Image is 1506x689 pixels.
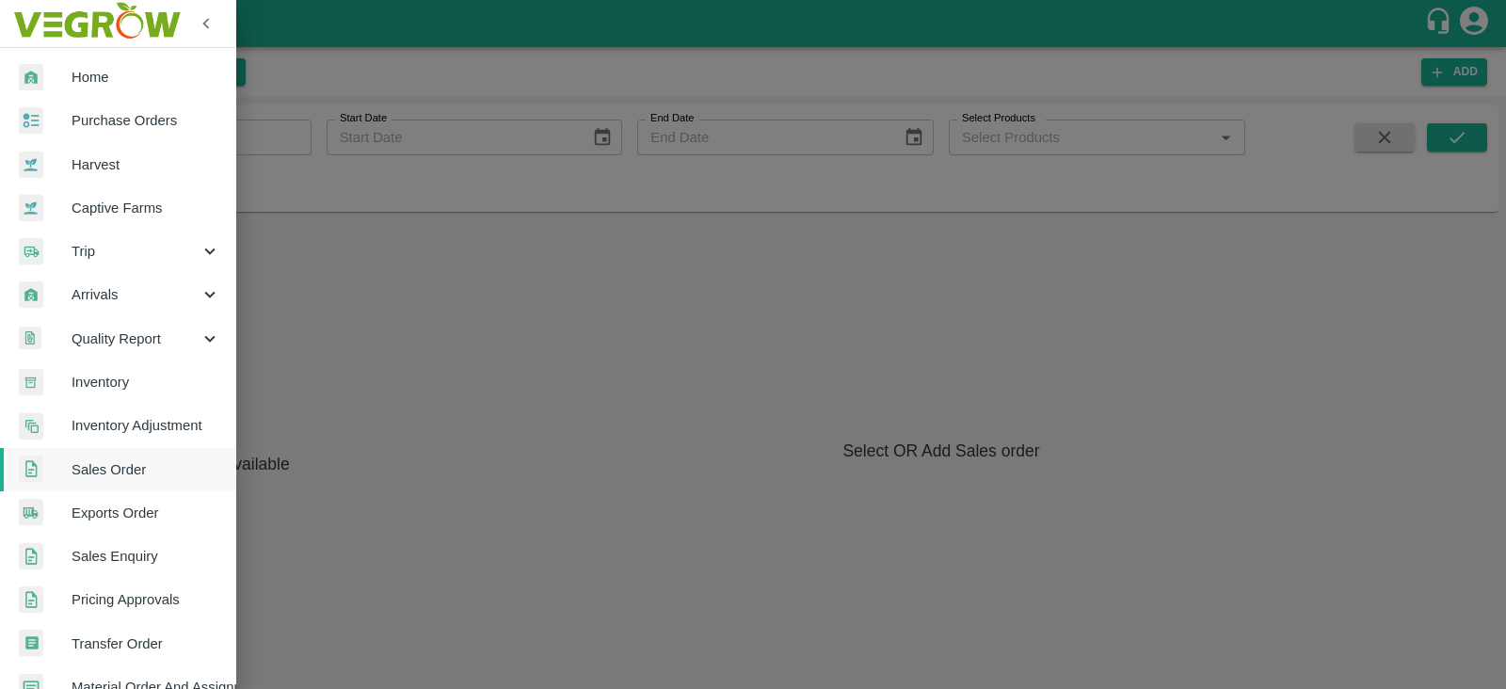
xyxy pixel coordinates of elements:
span: Exports Order [72,503,220,523]
img: harvest [19,151,43,179]
span: Inventory Adjustment [72,415,220,436]
span: Pricing Approvals [72,589,220,610]
img: sales [19,586,43,614]
span: Sales Order [72,459,220,480]
span: Trip [72,241,200,262]
span: Inventory [72,372,220,393]
span: Sales Enquiry [72,546,220,567]
img: harvest [19,194,43,222]
img: qualityReport [19,327,41,350]
img: delivery [19,238,43,265]
span: Quality Report [72,328,200,349]
img: shipments [19,499,43,526]
img: whTransfer [19,630,43,657]
span: Harvest [72,154,220,175]
img: whInventory [19,369,43,396]
img: sales [19,456,43,483]
span: Home [72,67,220,88]
span: Arrivals [72,284,200,305]
img: inventory [19,412,43,440]
img: whArrival [19,64,43,91]
span: Captive Farms [72,198,220,218]
img: sales [19,543,43,570]
img: reciept [19,107,43,135]
span: Transfer Order [72,633,220,654]
img: whArrival [19,281,43,309]
span: Purchase Orders [72,110,220,131]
